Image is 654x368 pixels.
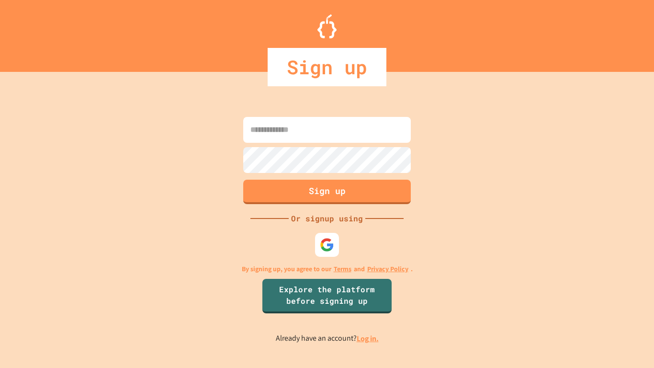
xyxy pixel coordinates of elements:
[334,264,351,274] a: Terms
[317,14,337,38] img: Logo.svg
[320,238,334,252] img: google-icon.svg
[367,264,408,274] a: Privacy Policy
[268,48,386,86] div: Sign up
[276,333,379,345] p: Already have an account?
[243,180,411,204] button: Sign up
[242,264,413,274] p: By signing up, you agree to our and .
[357,333,379,344] a: Log in.
[262,279,392,313] a: Explore the platform before signing up
[289,213,365,224] div: Or signup using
